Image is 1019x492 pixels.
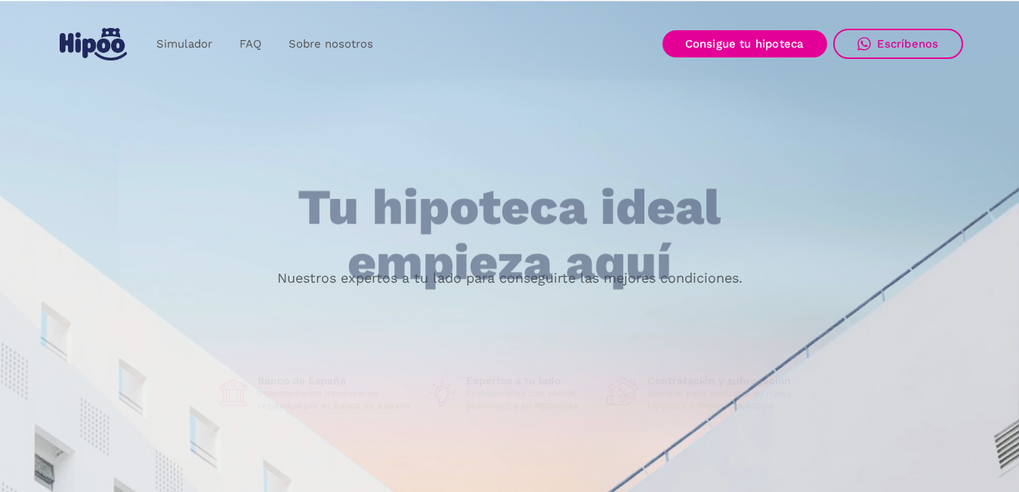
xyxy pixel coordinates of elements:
[275,29,387,59] a: Sobre nosotros
[647,374,803,388] h1: Contratación y subrogación
[877,37,939,51] div: Escríbenos
[143,29,226,59] a: Simulador
[57,22,131,67] a: home
[226,29,275,59] a: FAQ
[647,388,803,412] p: Soporte para contratar tu nueva hipoteca o mejorar la actual
[223,181,795,290] h1: Tu hipoteca ideal empieza aquí
[833,29,963,59] a: Escríbenos
[258,374,413,388] h1: Banco de España
[466,374,594,388] h1: Expertos a tu lado
[662,30,827,57] a: Consigue tu hipoteca
[258,388,413,412] p: Intermediarios hipotecarios regulados por el Banco de España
